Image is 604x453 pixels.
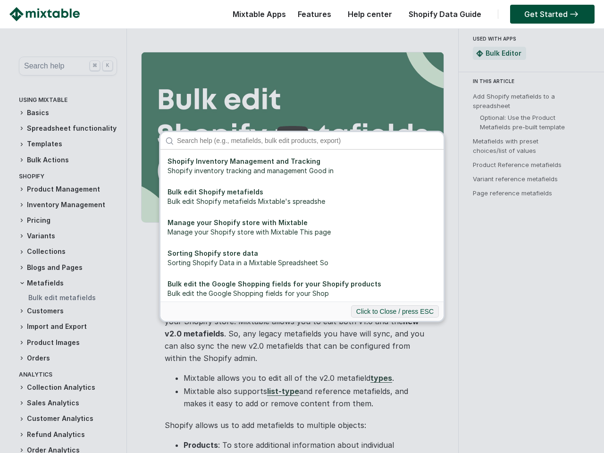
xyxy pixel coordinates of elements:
div: Shopify inventory tracking and management Good in [168,166,436,176]
img: Mixtable logo [9,7,80,21]
img: arrow-right.svg [568,11,580,17]
div: Sorting Shopify store data [168,249,436,258]
a: Bulk edit Shopify metafieldsBulk edit Shopify metafields Mixtable's spreadshe [163,183,441,211]
a: Manage your Shopify store with MixtableManage your Shopify store with Mixtable This page [163,213,441,242]
a: Features [293,9,336,19]
div: Shopify Inventory Management and Tracking [168,157,436,166]
div: Manage your Shopify store with Mixtable [168,218,436,227]
a: Sorting Shopify store dataSorting Shopify Data in a Mixtable Spreadsheet So [163,244,441,272]
a: Help center [343,9,397,19]
a: Shopify Data Guide [404,9,486,19]
a: Get Started [510,5,595,24]
div: Bulk edit Shopify metafields [168,187,436,197]
input: Search [172,132,444,149]
button: Click to Close / press ESC [351,305,439,318]
div: Bulk edit the Google Shopping fields for your Shop [168,289,436,298]
div: Bulk edit the Google Shopping fields for your Shopify products [168,279,436,289]
div: Manage your Shopify store with Mixtable This page [168,227,436,237]
div: Sorting Shopify Data in a Mixtable Spreadsheet So [168,258,436,268]
img: search [165,137,174,145]
div: Mixtable Apps [228,7,286,26]
div: Bulk edit Shopify metafields Mixtable's spreadshe [168,197,436,206]
a: Bulk edit the Google Shopping fields for your Shopify productsBulk edit the Google Shopping field... [163,275,441,303]
a: Shopify Inventory Management and TrackingShopify inventory tracking and management Good in [163,152,441,180]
